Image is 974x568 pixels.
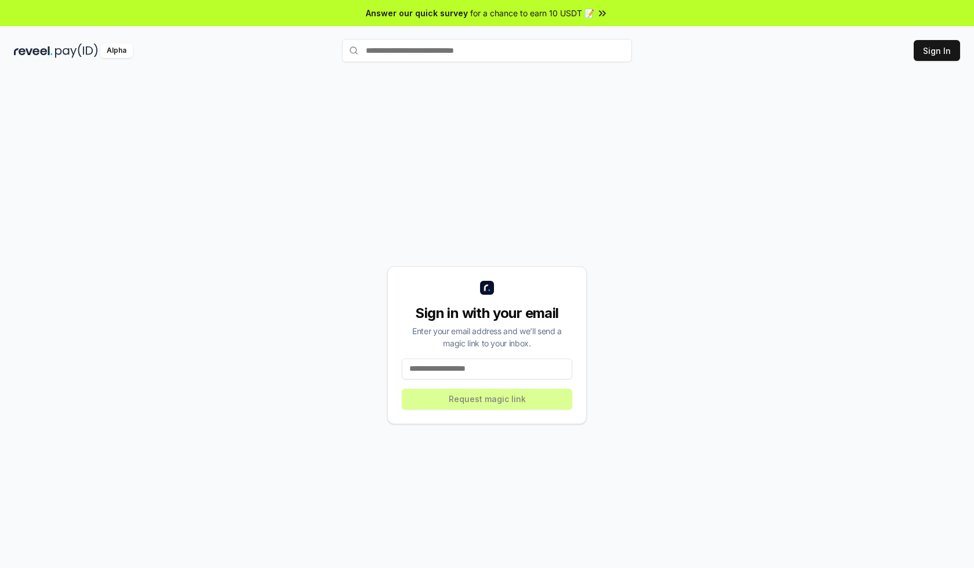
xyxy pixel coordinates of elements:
[55,44,98,58] img: pay_id
[402,325,572,349] div: Enter your email address and we’ll send a magic link to your inbox.
[100,44,133,58] div: Alpha
[480,281,494,295] img: logo_small
[914,40,960,61] button: Sign In
[366,7,468,19] span: Answer our quick survey
[470,7,594,19] span: for a chance to earn 10 USDT 📝
[14,44,53,58] img: reveel_dark
[402,304,572,323] div: Sign in with your email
